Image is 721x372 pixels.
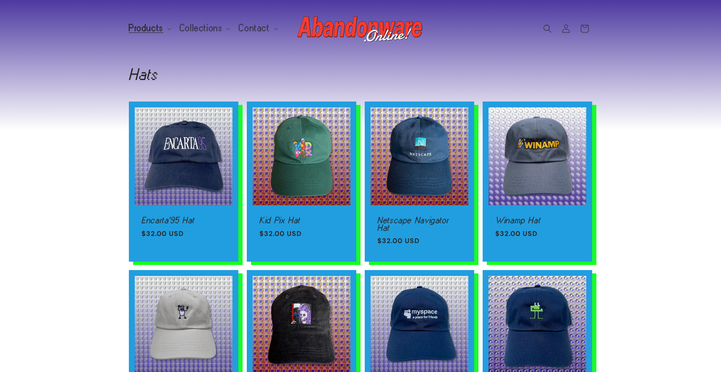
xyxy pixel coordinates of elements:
[142,217,226,224] a: Encarta'95 Hat
[129,67,592,81] h1: Hats
[259,217,344,224] a: Kid Pix Hat
[377,217,462,231] a: Netscape Navigator Hat
[124,19,175,37] summary: Products
[297,12,424,45] img: Abandonware
[234,19,281,37] summary: Contact
[538,19,557,38] summary: Search
[175,19,234,37] summary: Collections
[239,24,270,32] span: Contact
[180,24,223,32] span: Collections
[129,24,163,32] span: Products
[294,8,427,48] a: Abandonware
[495,217,579,224] a: Winamp Hat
